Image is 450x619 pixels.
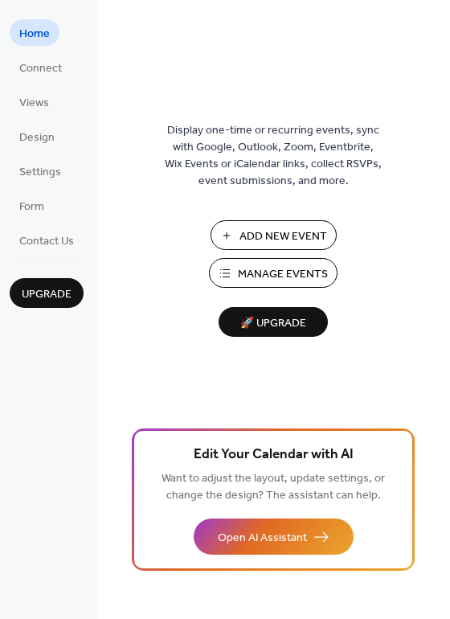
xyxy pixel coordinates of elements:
[209,258,337,288] button: Manage Events
[194,444,354,466] span: Edit Your Calendar with AI
[211,220,337,250] button: Add New Event
[10,227,84,253] a: Contact Us
[19,199,44,215] span: Form
[19,233,74,250] span: Contact Us
[19,129,55,146] span: Design
[10,278,84,308] button: Upgrade
[10,54,72,80] a: Connect
[19,60,62,77] span: Connect
[10,88,59,115] a: Views
[218,530,307,547] span: Open AI Assistant
[219,307,328,337] button: 🚀 Upgrade
[239,228,327,245] span: Add New Event
[162,468,385,506] span: Want to adjust the layout, update settings, or change the design? The assistant can help.
[22,286,72,303] span: Upgrade
[10,19,59,46] a: Home
[10,158,71,184] a: Settings
[10,123,64,150] a: Design
[19,95,49,112] span: Views
[194,519,354,555] button: Open AI Assistant
[238,266,328,283] span: Manage Events
[165,122,382,190] span: Display one-time or recurring events, sync with Google, Outlook, Zoom, Eventbrite, Wix Events or ...
[19,26,50,43] span: Home
[19,164,61,181] span: Settings
[228,313,318,334] span: 🚀 Upgrade
[10,192,54,219] a: Form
